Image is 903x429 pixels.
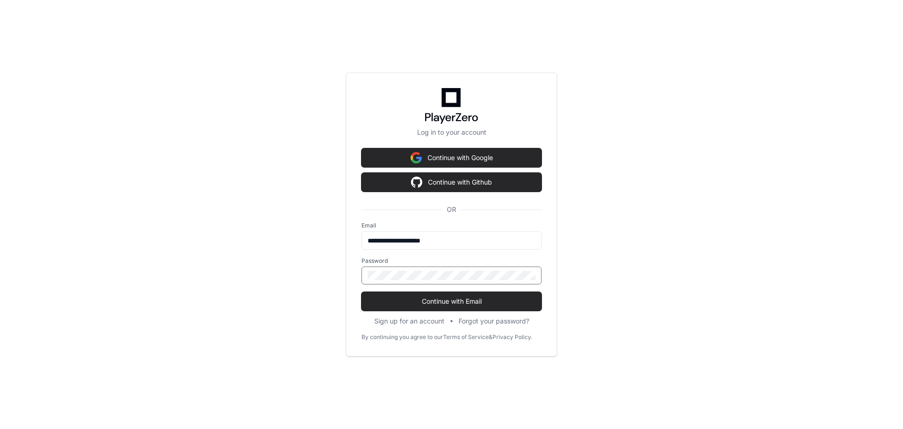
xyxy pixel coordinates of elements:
[361,173,542,192] button: Continue with Github
[493,333,532,341] a: Privacy Policy.
[443,205,460,214] span: OR
[361,148,542,167] button: Continue with Google
[361,333,443,341] div: By continuing you agree to our
[489,333,493,341] div: &
[361,128,542,137] p: Log in to your account
[459,316,529,326] button: Forgot your password?
[361,257,542,265] label: Password
[361,297,542,306] span: Continue with Email
[361,292,542,311] button: Continue with Email
[411,173,422,192] img: Sign in with google
[410,148,422,167] img: Sign in with google
[443,333,489,341] a: Terms of Service
[374,316,444,326] button: Sign up for an account
[361,222,542,229] label: Email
